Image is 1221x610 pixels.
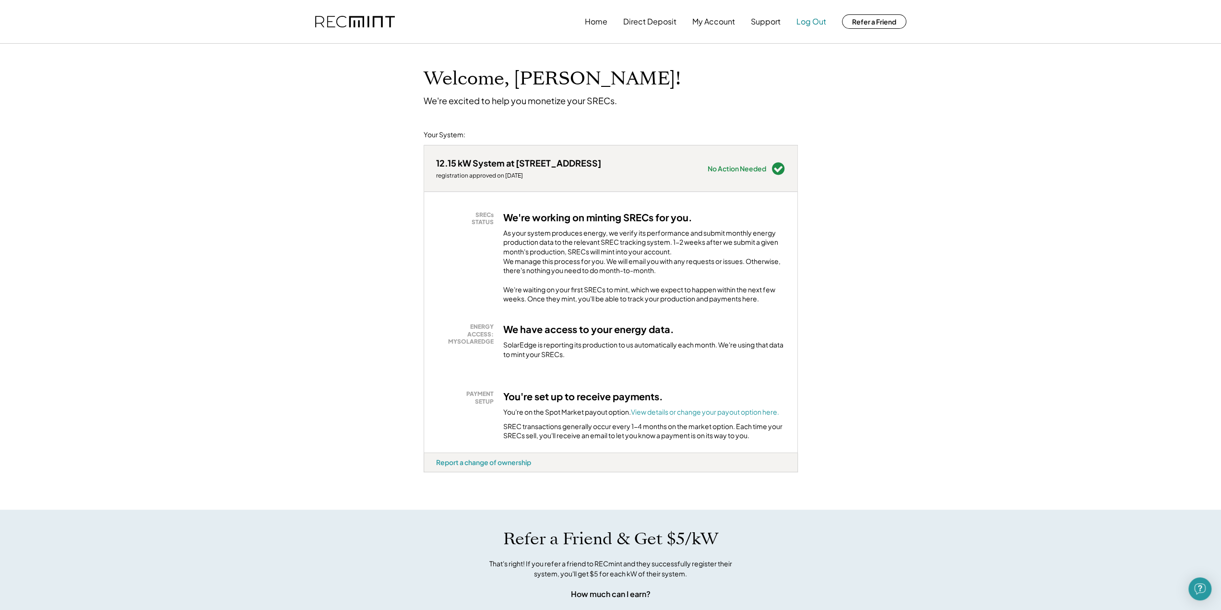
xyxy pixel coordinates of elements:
div: No Action Needed [708,165,766,172]
a: View details or change your payout option here. [631,407,779,416]
div: nxvb8eci - VA Distributed [424,472,457,476]
div: That's right! If you refer a friend to RECmint and they successfully register their system, you'l... [479,559,743,579]
h3: We're working on minting SRECs for you. [503,211,692,224]
div: SolarEdge is reporting its production to us automatically each month. We're using that data to mi... [503,340,785,359]
button: Support [751,12,781,31]
button: Direct Deposit [623,12,676,31]
div: Report a change of ownership [436,458,531,466]
div: 12.15 kW System at [STREET_ADDRESS] [436,157,601,168]
button: Home [585,12,607,31]
div: registration approved on [DATE] [436,172,601,179]
div: We're excited to help you monetize your SRECs. [424,95,617,106]
div: Your System: [424,130,465,140]
div: SREC transactions generally occur every 1-4 months on the market option. Each time your SRECs sel... [503,422,785,441]
h3: You're set up to receive payments. [503,390,663,403]
h3: We have access to your energy data. [503,323,674,335]
div: As your system produces energy, we verify its performance and submit monthly energy production da... [503,228,785,280]
div: You're on the Spot Market payout option. [503,407,779,417]
div: ENERGY ACCESS: MYSOLAREDGE [441,323,494,346]
h1: Refer a Friend & Get $5/kW [503,529,718,549]
h1: Welcome, [PERSON_NAME]! [424,68,681,90]
button: Log Out [796,12,826,31]
div: SRECs STATUS [441,211,494,226]
div: How much can I earn? [571,588,651,600]
button: My Account [692,12,735,31]
div: Open Intercom Messenger [1188,577,1211,600]
img: recmint-logotype%403x.png [315,16,395,28]
div: We're waiting on your first SRECs to mint, which we expect to happen within the next few weeks. O... [503,285,785,304]
button: Refer a Friend [842,14,906,29]
div: PAYMENT SETUP [441,390,494,405]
